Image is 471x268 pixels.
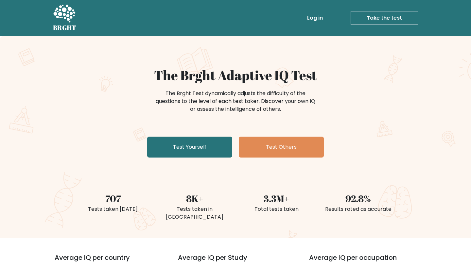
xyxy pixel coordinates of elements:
a: Log in [305,11,325,25]
div: Tests taken in [GEOGRAPHIC_DATA] [158,205,232,221]
div: 92.8% [321,192,395,205]
div: The Brght Test dynamically adjusts the difficulty of the questions to the level of each test take... [154,90,317,113]
h1: The Brght Adaptive IQ Test [76,67,395,83]
div: 707 [76,192,150,205]
a: Test Others [239,137,324,158]
div: Total tests taken [239,205,313,213]
div: Tests taken [DATE] [76,205,150,213]
a: Test Yourself [147,137,232,158]
a: BRGHT [53,3,77,33]
div: 3.3M+ [239,192,313,205]
a: Take the test [351,11,418,25]
div: 8K+ [158,192,232,205]
h5: BRGHT [53,24,77,32]
div: Results rated as accurate [321,205,395,213]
